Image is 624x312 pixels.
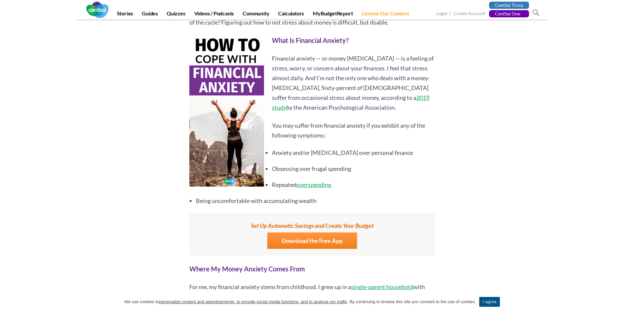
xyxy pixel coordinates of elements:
a: I agree [479,297,500,307]
strong: Where My Money Anxiety Comes From [189,265,305,273]
img: CentSai [86,2,108,18]
a: Community [239,10,273,19]
img: Is financial anxiety a struggle for you? You're not alone. Check out how one woman learned not to... [189,37,264,187]
a: MyBudgetReport [309,10,357,19]
a: overspending [296,181,331,188]
span: | [448,10,452,17]
a: Create Account [453,10,485,17]
a: I agree [613,299,619,305]
a: Guides [138,10,162,19]
li: Repeated [196,180,435,189]
a: CentSai Trivia [489,2,529,9]
strong: What Is Financial Anxiety? [272,36,349,44]
li: Anxiety and/or [MEDICAL_DATA] over personal finance [196,148,435,157]
li: Being uncomfortable with accumulating wealth [196,196,435,205]
a: Calculators [274,10,308,19]
li: Obsessing over frugal spending [196,164,435,173]
p: For me, my financial anxiety stems from childhood. I grew up in a with two siblings. There wasn’t... [189,282,435,302]
a: Stories [113,10,137,19]
label: Set Up Automatic Savings and Create Your Budget [193,221,432,230]
a: CentSai One [489,10,529,17]
u: personalize content and advertisements, to provide social media functions, and to analyze our tra... [159,299,347,304]
a: Videos / Podcasts [190,10,238,19]
span: We use cookies to . By continuing to browse this site you consent to the use of cookies. [124,299,476,305]
p: You may suffer from financial anxiety if you exhibit any of the following symptoms: [189,120,435,140]
a: Login [436,10,447,17]
a: Quizzes [163,10,189,19]
a: Download the Free App [267,232,357,249]
p: Financial anxiety — or money [MEDICAL_DATA] — is a feeling of stress, worry, or concern about you... [189,53,435,112]
a: License Our Content [358,10,413,19]
a: single-parent household [351,283,413,290]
